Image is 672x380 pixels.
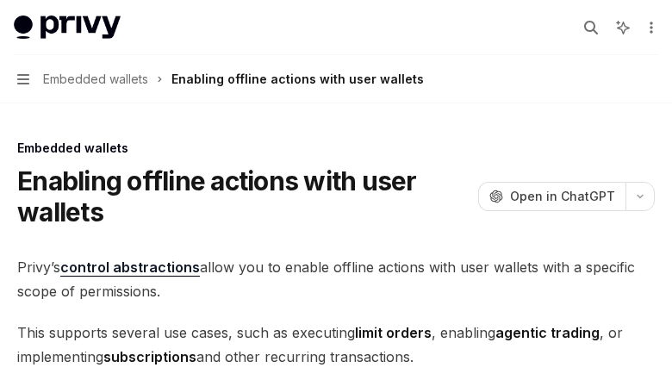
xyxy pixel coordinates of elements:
a: control abstractions [60,259,200,277]
button: More actions [641,16,658,40]
span: Open in ChatGPT [510,188,615,205]
span: This supports several use cases, such as executing , enabling , or implementing and other recurri... [17,321,655,369]
div: Enabling offline actions with user wallets [171,69,424,90]
div: Embedded wallets [17,140,655,157]
button: Open in ChatGPT [478,182,625,211]
strong: subscriptions [103,348,196,365]
strong: agentic trading [495,324,600,341]
h1: Enabling offline actions with user wallets [17,165,471,227]
span: Embedded wallets [43,69,148,90]
img: light logo [14,16,121,40]
span: Privy’s allow you to enable offline actions with user wallets with a specific scope of permissions. [17,255,655,303]
strong: limit orders [355,324,432,341]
